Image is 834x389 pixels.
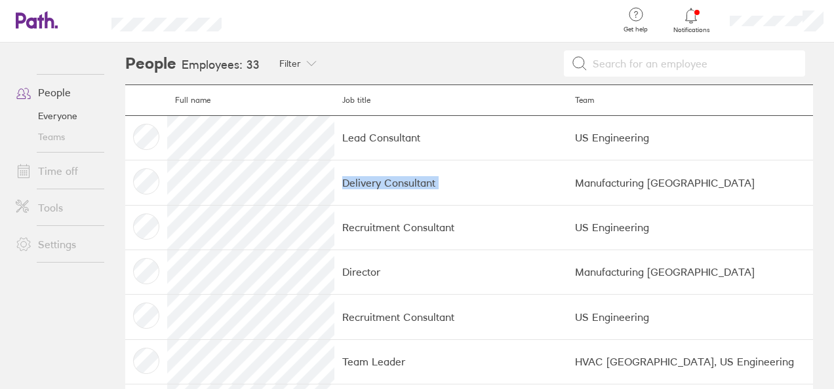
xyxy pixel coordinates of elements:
[5,79,111,105] a: People
[334,250,567,294] td: Director
[567,339,813,384] td: HVAC [GEOGRAPHIC_DATA], US Engineering
[279,58,301,69] span: Filter
[334,160,567,205] td: Delivery Consultant
[5,194,111,221] a: Tools
[670,7,713,34] a: Notifications
[125,43,176,84] h2: People
[5,105,111,126] a: Everyone
[5,231,111,257] a: Settings
[167,85,334,116] th: Full name
[567,160,813,205] td: Manufacturing [GEOGRAPHIC_DATA]
[567,205,813,250] td: US Engineering
[567,295,813,339] td: US Engineering
[567,85,813,116] th: Team
[5,126,111,147] a: Teams
[182,58,260,72] h3: Employees: 33
[5,158,111,184] a: Time off
[334,205,567,250] td: Recruitment Consultant
[587,51,797,76] input: Search for an employee
[334,295,567,339] td: Recruitment Consultant
[334,85,567,116] th: Job title
[567,250,813,294] td: Manufacturing [GEOGRAPHIC_DATA]
[670,26,713,34] span: Notifications
[334,339,567,384] td: Team Leader
[567,115,813,160] td: US Engineering
[334,115,567,160] td: Lead Consultant
[614,26,657,33] span: Get help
